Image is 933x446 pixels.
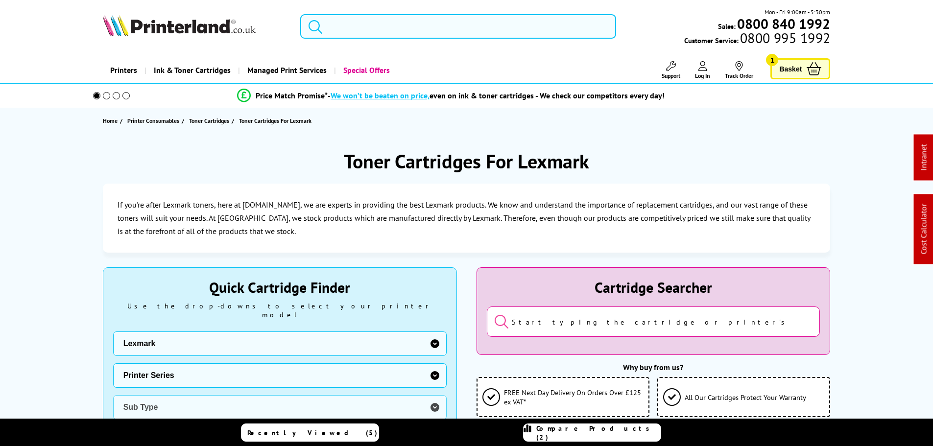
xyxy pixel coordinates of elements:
[662,72,680,79] span: Support
[103,58,144,83] a: Printers
[80,87,823,104] li: modal_Promise
[344,148,589,174] h1: Toner Cartridges For Lexmark
[118,198,816,238] p: If you're after Lexmark toners, here at [DOMAIN_NAME], we are experts in providing the best Lexma...
[739,33,830,43] span: 0800 995 1992
[127,116,182,126] a: Printer Consumables
[523,423,661,442] a: Compare Products (2)
[103,116,120,126] a: Home
[779,62,802,75] span: Basket
[144,58,238,83] a: Ink & Toner Cartridges
[684,33,830,45] span: Customer Service:
[765,7,830,17] span: Mon - Fri 9:00am - 5:30pm
[238,58,334,83] a: Managed Print Services
[331,91,430,100] span: We won’t be beaten on price,
[103,15,288,38] a: Printerland Logo
[256,91,328,100] span: Price Match Promise*
[189,116,229,126] span: Toner Cartridges
[725,61,753,79] a: Track Order
[328,91,665,100] div: - even on ink & toner cartridges - We check our competitors every day!
[536,424,661,442] span: Compare Products (2)
[239,117,311,124] span: Toner Cartridges For Lexmark
[477,362,831,372] div: Why buy from us?
[695,72,710,79] span: Log In
[334,58,397,83] a: Special Offers
[919,204,929,255] a: Cost Calculator
[113,302,447,319] div: Use the drop-downs to select your printer model
[154,58,231,83] span: Ink & Toner Cartridges
[247,428,378,437] span: Recently Viewed (5)
[103,15,256,36] img: Printerland Logo
[737,15,830,33] b: 0800 840 1992
[241,423,379,442] a: Recently Viewed (5)
[189,116,232,126] a: Toner Cartridges
[685,393,806,402] span: All Our Cartridges Protect Your Warranty
[736,19,830,28] a: 0800 840 1992
[504,388,644,406] span: FREE Next Day Delivery On Orders Over £125 ex VAT*
[487,278,820,297] div: Cartridge Searcher
[487,306,820,337] input: Start typing the cartridge or printer's name...
[718,22,736,31] span: Sales:
[770,58,830,79] a: Basket 1
[113,278,447,297] div: Quick Cartridge Finder
[662,61,680,79] a: Support
[919,144,929,171] a: Intranet
[127,116,179,126] span: Printer Consumables
[766,54,778,66] span: 1
[695,61,710,79] a: Log In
